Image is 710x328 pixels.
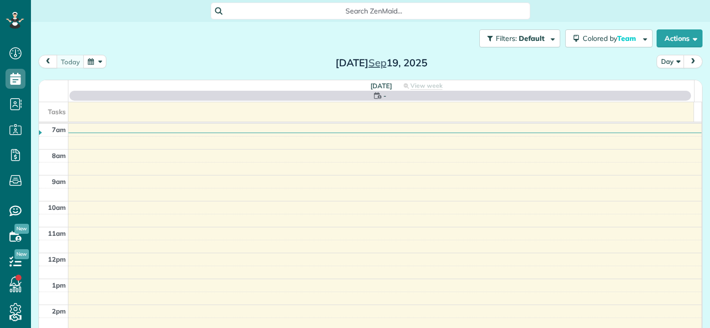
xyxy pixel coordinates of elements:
span: [DATE] [370,82,392,90]
span: 11am [48,229,66,237]
span: - [383,91,386,101]
span: New [14,249,29,259]
span: Colored by [583,34,640,43]
a: Filters: Default [474,29,560,47]
span: 2pm [52,307,66,315]
h2: [DATE] 19, 2025 [319,57,444,68]
span: Tasks [48,108,66,116]
span: Sep [368,56,386,69]
span: 7am [52,126,66,134]
button: prev [38,55,57,68]
span: New [14,224,29,234]
button: next [684,55,703,68]
span: Default [519,34,545,43]
span: 12pm [48,255,66,263]
button: today [56,55,84,68]
span: Filters: [496,34,517,43]
span: 9am [52,177,66,185]
button: Filters: Default [479,29,560,47]
button: Colored byTeam [565,29,653,47]
button: Actions [657,29,703,47]
span: 8am [52,152,66,160]
span: View week [410,82,442,90]
span: Team [617,34,638,43]
span: 10am [48,203,66,211]
button: Day [657,55,685,68]
span: 1pm [52,281,66,289]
